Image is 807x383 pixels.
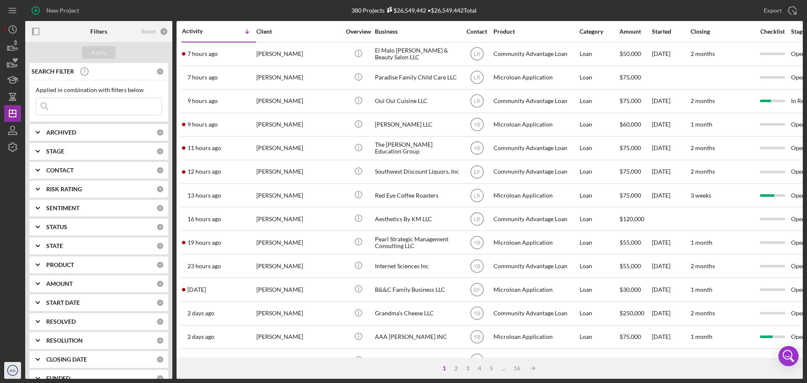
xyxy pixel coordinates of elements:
[375,255,459,277] div: Internet Sciences Inc
[652,43,690,65] div: [DATE]
[493,90,578,112] div: Community Advantage Loan
[493,278,578,301] div: Microloan Application
[46,375,70,382] b: FUNDED
[580,231,619,254] div: Loan
[46,186,82,193] b: RISK RATING
[580,278,619,301] div: Loan
[652,28,690,35] div: Started
[46,224,67,230] b: STATUS
[580,90,619,112] div: Loan
[375,302,459,325] div: Grandma's Cheese LLC
[652,137,690,159] div: [DATE]
[493,114,578,136] div: Microloan Application
[473,145,480,151] text: YB
[691,28,754,35] div: Closing
[473,263,480,269] text: YB
[156,280,164,288] div: 0
[187,98,218,104] time: 2025-10-15 02:54
[580,302,619,325] div: Loan
[187,145,221,151] time: 2025-10-15 00:53
[187,50,218,57] time: 2025-10-15 04:23
[156,204,164,212] div: 0
[256,114,340,136] div: [PERSON_NAME]
[474,287,480,293] text: EF
[375,278,459,301] div: B&&C Family Business LLC
[691,286,712,293] time: 1 month
[450,365,462,372] div: 2
[620,286,641,293] span: $30,000
[256,302,340,325] div: [PERSON_NAME]
[580,208,619,230] div: Loan
[256,43,340,65] div: [PERSON_NAME]
[375,231,459,254] div: Pearl Strategic Management Consulting LLC
[620,50,641,57] span: $50,000
[375,43,459,65] div: El Malo [PERSON_NAME] & Beauty Salon LLC
[82,46,116,59] button: Apply
[620,309,644,317] span: $250,000
[652,231,690,254] div: [DATE]
[580,161,619,183] div: Loan
[46,2,79,19] div: New Project
[375,28,459,35] div: Business
[580,137,619,159] div: Loan
[46,243,63,249] b: STATE
[474,216,480,222] text: LR
[256,28,340,35] div: Client
[46,318,76,325] b: RESOLVED
[375,66,459,89] div: Paradise Family Child Care LLC
[256,184,340,206] div: [PERSON_NAME]
[652,255,690,277] div: [DATE]
[182,28,219,34] div: Activity
[156,356,164,363] div: 0
[474,193,480,198] text: LR
[493,43,578,65] div: Community Advantage Loan
[90,28,107,35] b: Filters
[473,334,480,340] text: YB
[462,365,474,372] div: 3
[187,333,214,340] time: 2025-10-13 19:30
[493,137,578,159] div: Community Advantage Loan
[691,144,715,151] time: 2 months
[375,184,459,206] div: Red Eye Coffee Roasters
[620,97,641,104] span: $75,000
[32,68,74,75] b: SEARCH FILTER
[256,231,340,254] div: [PERSON_NAME]
[375,349,459,372] div: MPM Advisory LLC
[652,278,690,301] div: [DATE]
[691,333,712,340] time: 1 month
[778,346,799,366] div: Open Intercom Messenger
[493,161,578,183] div: Community Advantage Loan
[474,365,485,372] div: 4
[187,74,218,81] time: 2025-10-15 04:06
[691,262,715,269] time: 2 months
[46,261,74,268] b: PRODUCT
[620,192,641,199] span: $75,000
[91,46,107,59] div: Apply
[474,51,480,57] text: LR
[36,87,162,93] div: Applied in combination with filters below
[187,168,221,175] time: 2025-10-14 23:23
[156,148,164,155] div: 0
[580,255,619,277] div: Loan
[580,184,619,206] div: Loan
[375,90,459,112] div: Oui Oui Cuisine LLC
[764,2,782,19] div: Export
[509,365,525,372] div: 16
[156,318,164,325] div: 0
[493,66,578,89] div: Microloan Application
[652,349,690,372] div: [DATE]
[156,68,164,75] div: 0
[691,192,711,199] time: 3 weeks
[160,27,168,36] div: 0
[156,261,164,269] div: 0
[620,262,641,269] span: $55,000
[256,90,340,112] div: [PERSON_NAME]
[256,278,340,301] div: [PERSON_NAME]
[493,349,578,372] div: Community Advantage Loan
[256,349,340,372] div: [PERSON_NAME]
[46,129,76,136] b: ARCHIVED
[375,161,459,183] div: Southwest Discount Liquors, Inc
[620,239,641,246] span: $55,000
[4,362,21,379] button: KD
[652,302,690,325] div: [DATE]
